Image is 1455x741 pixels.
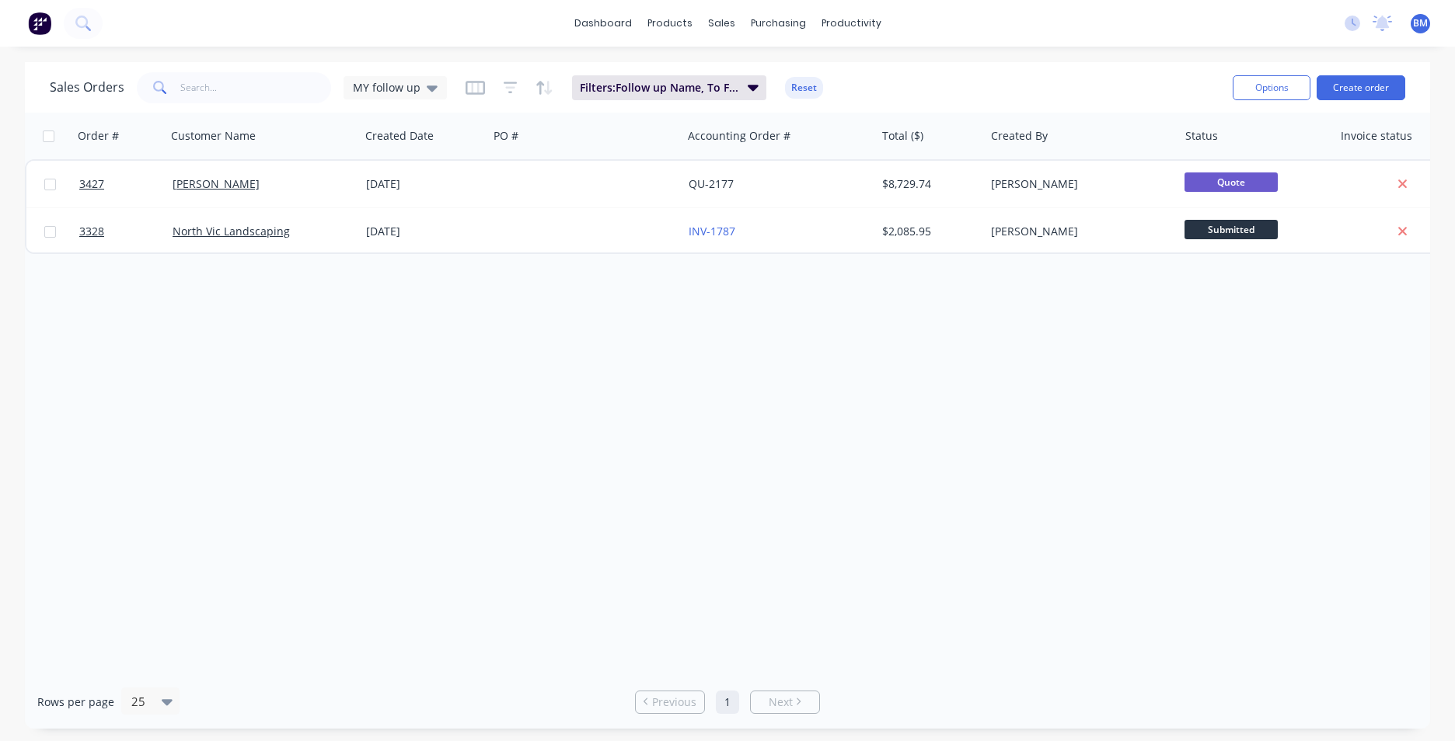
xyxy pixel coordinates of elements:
[640,12,700,35] div: products
[991,128,1048,144] div: Created By
[688,128,790,144] div: Accounting Order #
[1233,75,1310,100] button: Options
[353,79,420,96] span: MY follow up
[79,224,104,239] span: 3328
[567,12,640,35] a: dashboard
[743,12,814,35] div: purchasing
[173,224,290,238] a: North Vic Landscaping
[78,128,119,144] div: Order #
[37,694,114,710] span: Rows per page
[689,176,734,191] a: QU-2177
[28,12,51,35] img: Factory
[171,128,256,144] div: Customer Name
[50,80,124,95] h1: Sales Orders
[882,224,974,239] div: $2,085.95
[629,691,826,714] ul: Pagination
[79,208,173,255] a: 3328
[572,75,766,100] button: Filters:Follow up Name, To Follow Up
[1185,128,1218,144] div: Status
[1341,128,1412,144] div: Invoice status
[1317,75,1405,100] button: Create order
[751,694,819,710] a: Next page
[652,694,696,710] span: Previous
[366,176,482,192] div: [DATE]
[882,128,923,144] div: Total ($)
[882,176,974,192] div: $8,729.74
[79,176,104,192] span: 3427
[180,72,332,103] input: Search...
[636,694,704,710] a: Previous page
[785,77,823,99] button: Reset
[700,12,743,35] div: sales
[365,128,434,144] div: Created Date
[1185,220,1278,239] span: Submitted
[689,224,735,238] a: INV-1787
[173,176,260,191] a: [PERSON_NAME]
[1413,16,1428,30] span: BM
[580,80,738,96] span: Filters: Follow up Name, To Follow Up
[814,12,889,35] div: productivity
[769,694,793,710] span: Next
[716,691,739,714] a: Page 1 is your current page
[991,176,1164,192] div: [PERSON_NAME]
[79,161,173,207] a: 3427
[991,224,1164,239] div: [PERSON_NAME]
[1185,172,1278,192] span: Quote
[366,224,482,239] div: [DATE]
[494,128,518,144] div: PO #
